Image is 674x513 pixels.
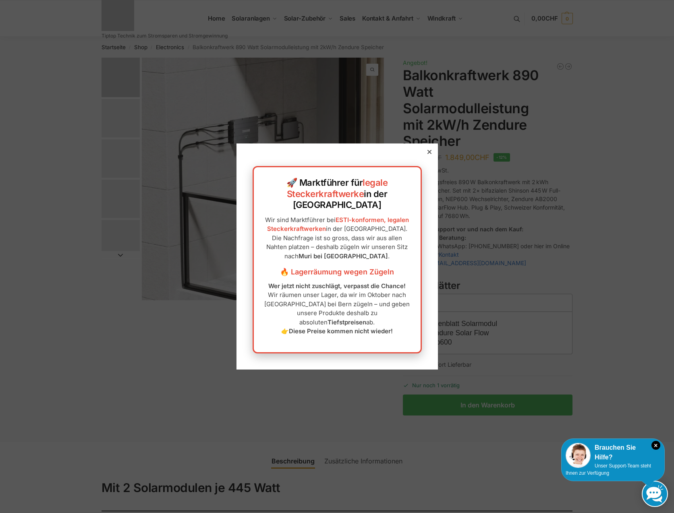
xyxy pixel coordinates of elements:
[262,216,413,261] p: Wir sind Marktführer bei in der [GEOGRAPHIC_DATA]. Die Nachfrage ist so gross, dass wir aus allen...
[566,443,591,468] img: Customer service
[651,441,660,450] i: Schließen
[268,282,406,290] strong: Wer jetzt nicht zuschlägt, verpasst die Chance!
[289,327,393,335] strong: Diese Preise kommen nicht wieder!
[262,267,413,277] h3: 🔥 Lagerräumung wegen Zügeln
[566,463,651,476] span: Unser Support-Team steht Ihnen zur Verfügung
[267,216,409,233] a: ESTI-konformen, legalen Steckerkraftwerken
[262,177,413,211] h2: 🚀 Marktführer für in der [GEOGRAPHIC_DATA]
[299,252,388,260] strong: Muri bei [GEOGRAPHIC_DATA]
[262,282,413,336] p: Wir räumen unser Lager, da wir im Oktober nach [GEOGRAPHIC_DATA] bei Bern zügeln – und geben unse...
[566,443,660,462] div: Brauchen Sie Hilfe?
[328,318,366,326] strong: Tiefstpreisen
[287,177,388,199] a: legale Steckerkraftwerke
